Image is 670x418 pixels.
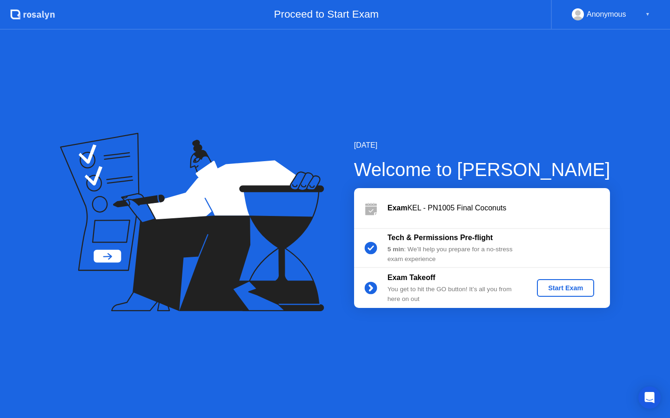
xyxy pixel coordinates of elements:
div: [DATE] [354,140,610,151]
b: 5 min [388,246,404,253]
button: Start Exam [537,279,594,297]
div: : We’ll help you prepare for a no-stress exam experience [388,245,522,264]
div: Start Exam [541,284,590,292]
div: Anonymous [587,8,626,20]
div: You get to hit the GO button! It’s all you from here on out [388,285,522,304]
div: Welcome to [PERSON_NAME] [354,156,610,183]
div: KEL - PN1005 Final Coconuts [388,202,610,214]
div: ▼ [645,8,650,20]
div: Open Intercom Messenger [638,386,661,409]
b: Exam Takeoff [388,274,435,281]
b: Tech & Permissions Pre-flight [388,234,493,242]
b: Exam [388,204,408,212]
